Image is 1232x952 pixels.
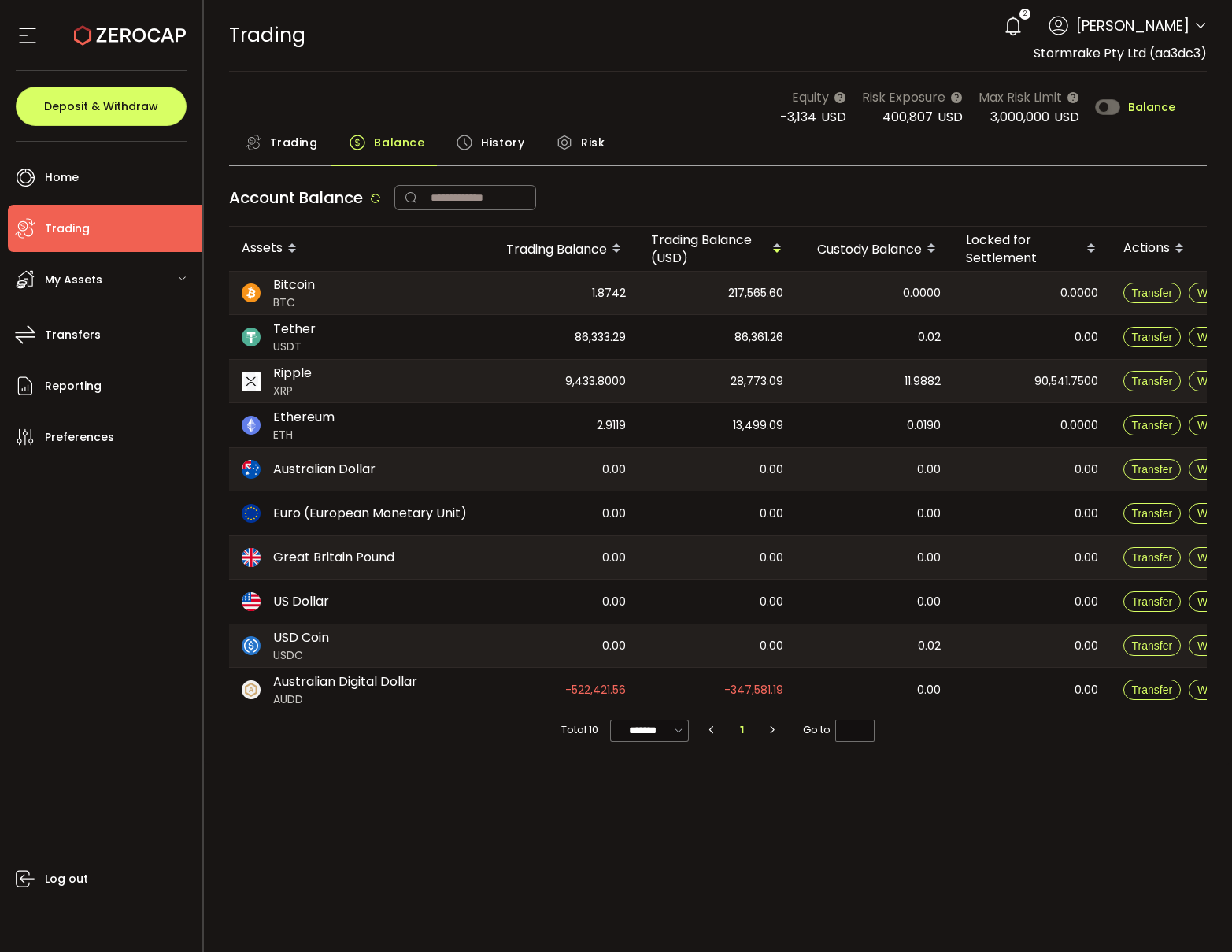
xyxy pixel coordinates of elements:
span: Euro (European Monetary Unit) [273,504,467,523]
img: eur_portfolio.svg [242,504,261,523]
span: 0.00 [917,505,941,523]
span: Transfer [1132,463,1173,476]
span: Trading [229,21,305,49]
span: Account Balance [229,187,363,209]
span: Max Risk Limit [979,87,1062,107]
span: 0.00 [602,461,626,479]
span: -3,134 [780,108,816,126]
span: Great Britain Pound [273,548,394,567]
img: usd_portfolio.svg [242,592,261,611]
span: Transfers [45,324,101,346]
span: 3,000,000 [990,108,1049,126]
button: Transfer [1123,591,1182,612]
span: AUDD [273,691,417,708]
li: 1 [728,719,757,741]
span: 0.00 [1075,461,1098,479]
span: 0.00 [602,637,626,655]
span: 0.00 [602,549,626,567]
span: 0.00 [917,549,941,567]
div: Trading Balance [481,235,638,262]
span: -347,581.19 [724,681,783,699]
img: eth_portfolio.svg [242,416,261,435]
span: 1.8742 [592,284,626,302]
span: 86,333.29 [575,328,626,346]
span: Preferences [45,426,114,449]
span: 0.00 [1075,681,1098,699]
span: 11.9882 [905,372,941,391]
span: 0.00 [602,593,626,611]
span: Transfer [1132,639,1173,652]
img: aud_portfolio.svg [242,460,261,479]
span: -522,421.56 [565,681,626,699]
span: BTC [273,294,315,311]
button: Transfer [1123,371,1182,391]
span: Ethereum [273,408,335,427]
div: Locked for Settlement [953,231,1111,267]
span: 0.00 [1075,593,1098,611]
span: Transfer [1132,551,1173,564]
div: Assets [229,235,481,262]
img: usdc_portfolio.svg [242,636,261,655]
img: zuPXiwguUFiBOIQyqLOiXsnnNitlx7q4LCwEbLHADjIpTka+Lip0HH8D0VTrd02z+wEAAAAASUVORK5CYII= [242,680,261,699]
span: 0.00 [760,549,783,567]
button: Transfer [1123,547,1182,568]
span: Transfer [1132,331,1173,343]
button: Transfer [1123,503,1182,524]
span: Ripple [273,364,312,383]
span: Trading [45,217,90,240]
span: 0.00 [1075,505,1098,523]
span: Australian Digital Dollar [273,672,417,691]
span: USDC [273,647,329,664]
span: Log out [45,868,88,891]
span: 9,433.8000 [565,372,626,391]
span: History [481,127,524,158]
span: Tether [273,320,316,339]
span: 13,499.09 [733,417,783,435]
span: 0.00 [760,461,783,479]
span: [PERSON_NAME] [1076,15,1189,36]
button: Deposit & Withdraw [16,87,187,126]
span: Transfer [1132,595,1173,608]
button: Transfer [1123,680,1182,700]
span: 2.9119 [597,417,626,435]
img: xrp_portfolio.png [242,372,261,391]
span: 28,773.09 [731,372,783,391]
span: Trading [270,127,318,158]
span: 0.00 [917,593,941,611]
span: Australian Dollar [273,460,376,479]
span: USDT [273,339,316,355]
span: 0.00 [1075,549,1098,567]
span: Risk [581,127,605,158]
span: 0.00 [760,593,783,611]
span: USD [821,108,846,126]
span: 0.0190 [907,417,941,435]
span: Deposit & Withdraw [44,101,158,112]
span: Balance [374,127,424,158]
span: Transfer [1132,287,1173,299]
img: usdt_portfolio.svg [242,328,261,346]
span: Reporting [45,375,102,398]
button: Transfer [1123,283,1182,303]
span: Risk Exposure [862,87,945,107]
span: US Dollar [273,592,329,611]
div: Custody Balance [796,235,953,262]
span: Transfer [1132,507,1173,520]
span: 0.0000 [1060,284,1098,302]
span: 217,565.60 [728,284,783,302]
iframe: Chat Widget [1045,782,1232,952]
img: gbp_portfolio.svg [242,548,261,567]
button: Transfer [1123,327,1182,347]
span: Total 10 [561,719,598,741]
span: 0.00 [1075,637,1098,655]
span: Stormrake Pty Ltd (aa3dc3) [1034,44,1207,62]
span: 0.00 [760,637,783,655]
span: ETH [273,427,335,443]
span: Transfer [1132,375,1173,387]
span: USD Coin [273,628,329,647]
span: 90,541.7500 [1034,372,1098,391]
span: 0.00 [917,681,941,699]
span: Home [45,166,79,189]
span: Transfer [1132,683,1173,696]
span: USD [938,108,963,126]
